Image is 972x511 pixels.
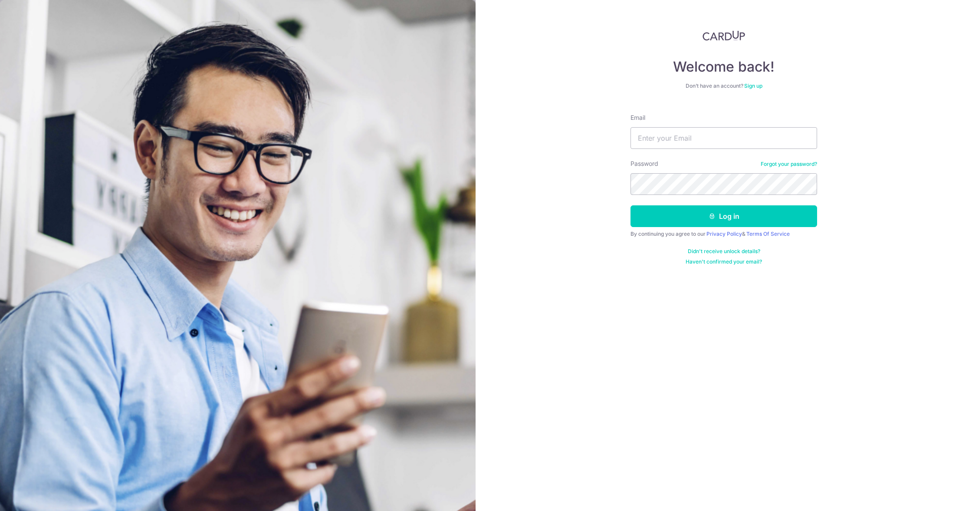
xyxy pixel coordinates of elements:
[630,231,817,237] div: By continuing you agree to our &
[630,58,817,76] h4: Welcome back!
[761,161,817,168] a: Forgot your password?
[746,231,790,237] a: Terms Of Service
[706,231,742,237] a: Privacy Policy
[688,248,760,255] a: Didn't receive unlock details?
[630,159,658,168] label: Password
[744,82,762,89] a: Sign up
[686,258,762,265] a: Haven't confirmed your email?
[630,113,645,122] label: Email
[630,205,817,227] button: Log in
[703,30,745,41] img: CardUp Logo
[630,82,817,89] div: Don’t have an account?
[630,127,817,149] input: Enter your Email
